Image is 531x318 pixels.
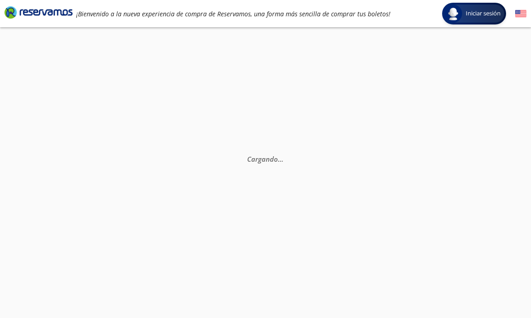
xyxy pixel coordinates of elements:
button: English [515,8,526,19]
em: ¡Bienvenido a la nueva experiencia de compra de Reservamos, una forma más sencilla de comprar tus... [76,10,390,18]
i: Brand Logo [5,5,73,19]
span: . [278,154,280,164]
em: Cargando [247,154,283,164]
a: Brand Logo [5,5,73,22]
span: Iniciar sesión [462,9,504,18]
span: . [282,154,283,164]
span: . [280,154,282,164]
